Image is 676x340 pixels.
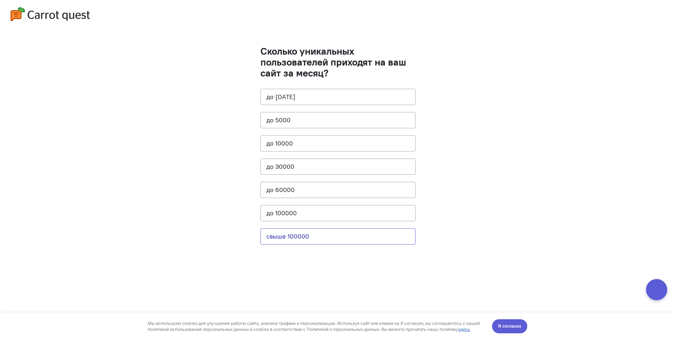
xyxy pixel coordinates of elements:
button: до 30000 [260,159,416,175]
button: до 60000 [260,182,416,198]
button: свыше 100000 [260,228,416,245]
img: logo [11,7,90,21]
span: Я согласен [498,10,521,17]
button: до 5000 [260,112,416,128]
a: здесь [458,14,470,19]
button: Я согласен [492,7,527,21]
button: до 10000 [260,135,416,152]
h1: Сколько уникальных пользователей приходят на ваш сайт за месяц? [260,46,416,78]
div: Мы используем cookies для улучшения работы сайта, анализа трафика и персонализации. Используя сай... [148,8,484,20]
button: до 100000 [260,205,416,221]
button: до [DATE] [260,89,416,105]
